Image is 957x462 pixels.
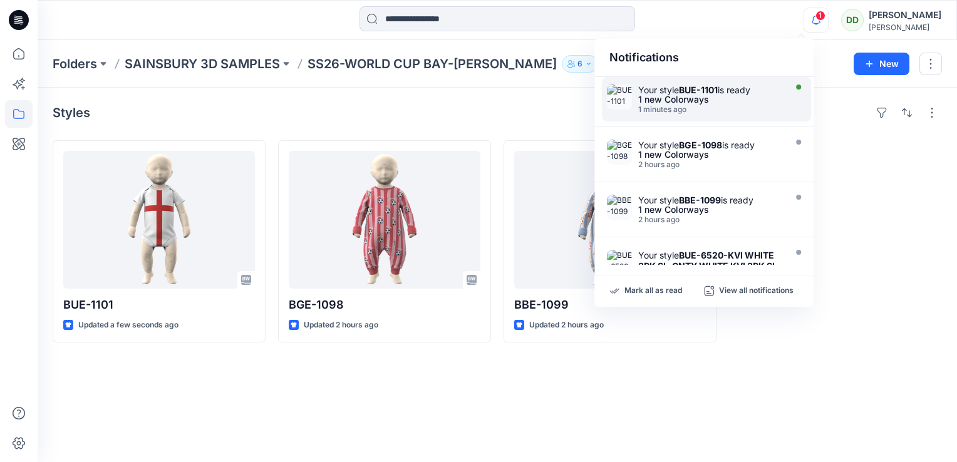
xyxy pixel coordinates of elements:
div: 1 new Colorways [638,150,782,159]
p: Updated a few seconds ago [78,319,178,332]
p: Updated 2 hours ago [529,319,604,332]
div: 1 new Colorways [638,205,782,214]
button: New [854,53,909,75]
strong: BGE-1098 [679,140,722,150]
span: 1 [815,11,825,21]
div: Your style is ready [638,195,782,205]
div: 1 new Colorways [638,95,782,104]
div: Wednesday, September 24, 2025 14:43 [638,160,782,169]
div: Wednesday, September 24, 2025 16:35 [638,105,782,114]
p: BBE-1099 [514,296,706,314]
p: SS26-WORLD CUP BAY-[PERSON_NAME] [308,55,557,73]
div: [PERSON_NAME] [869,8,941,23]
img: BUE-6520-KVI WHITE 3PK SL-CNTY WHITE KVI 3PK SL BODYSUITS [607,250,632,275]
p: BGE-1098 [289,296,480,314]
strong: BUE-1101 [679,85,718,95]
div: Notifications [594,39,814,77]
img: BGE-1098 [607,140,632,165]
div: DD [841,9,864,31]
img: BUE-1101 [607,85,632,110]
div: Your style is ready [638,250,782,282]
p: BUE-1101 [63,296,255,314]
button: 6 [562,55,598,73]
strong: BUE-6520-KVI WHITE 3PK SL-CNTY WHITE KVI 3PK SL BODYSUITS [638,250,777,282]
a: BBE-1099 [514,151,706,289]
div: Wednesday, September 24, 2025 14:28 [638,215,782,224]
a: BUE-1101 [63,151,255,289]
a: Folders [53,55,97,73]
div: Your style is ready [638,85,782,95]
div: [PERSON_NAME] [869,23,941,32]
strong: BBE-1099 [679,195,721,205]
p: 6 [577,57,582,71]
img: BBE-1099 [607,195,632,220]
a: SAINSBURY 3D SAMPLES [125,55,280,73]
a: BGE-1098 [289,151,480,289]
p: Mark all as read [624,285,682,297]
div: Your style is ready [638,140,782,150]
h4: Styles [53,105,90,120]
p: Updated 2 hours ago [304,319,378,332]
p: View all notifications [719,285,794,297]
